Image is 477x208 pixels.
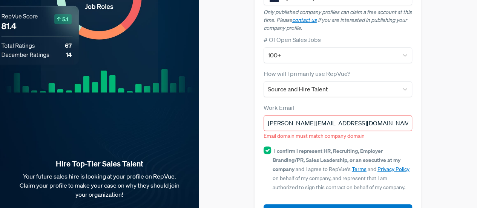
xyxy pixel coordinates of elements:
strong: I confirm I represent HR, Recruiting, Employer Branding/PR, Sales Leadership, or an executive at ... [273,147,400,173]
a: Privacy Policy [377,166,410,173]
input: Email [264,115,413,131]
a: contact us [292,17,317,23]
span: and I agree to RepVue’s and on behalf of my company, and represent that I am authorized to sign t... [273,148,410,191]
strong: Hire Top-Tier Sales Talent [12,159,187,169]
span: Email domain must match company domain [264,133,365,139]
label: Work Email [264,103,294,112]
label: How will I primarily use RepVue? [264,69,350,78]
p: Your future sales hire is looking at your profile on RepVue. Claim your profile to make your case... [12,172,187,199]
p: Only published company profiles can claim a free account at this time. Please if you are interest... [264,8,413,32]
label: # Of Open Sales Jobs [264,35,321,44]
a: Terms [352,166,367,173]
